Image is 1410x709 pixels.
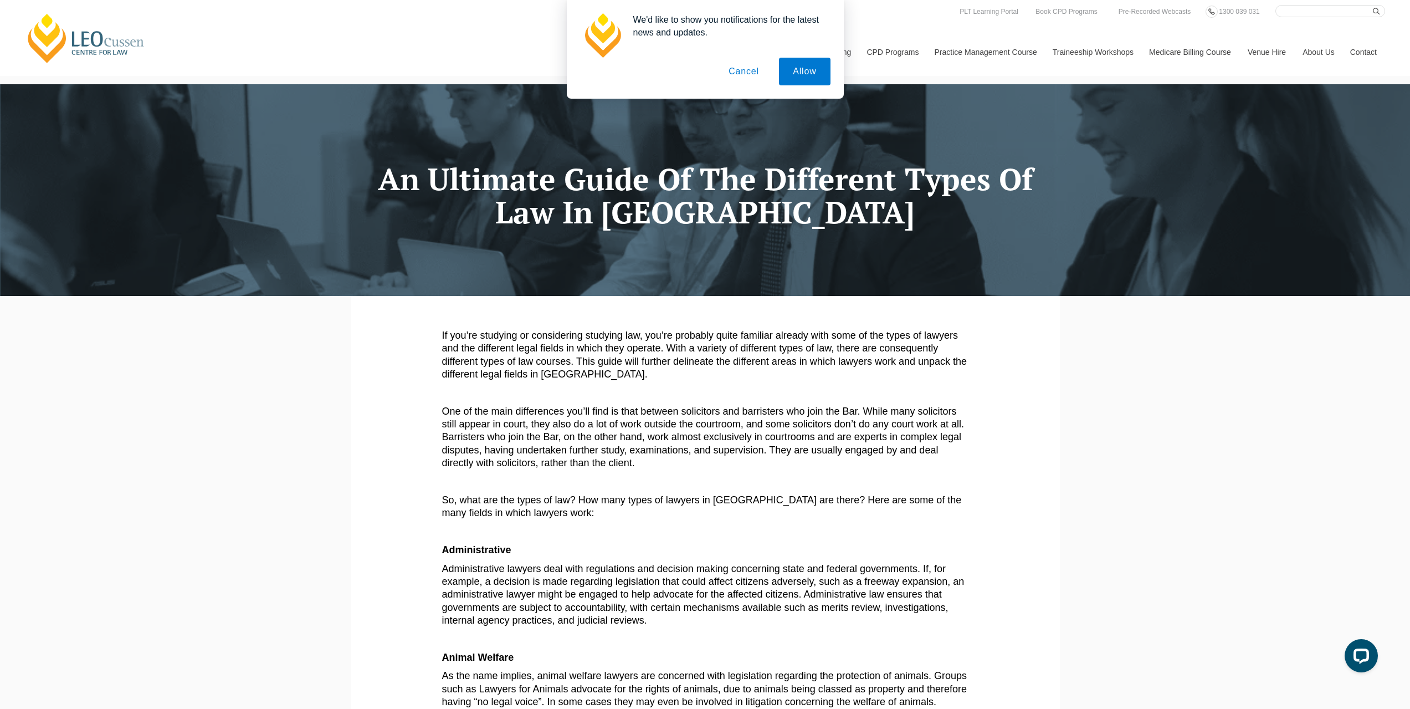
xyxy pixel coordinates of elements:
[442,563,965,626] span: Administrative lawyers deal with regulations and decision making concerning state and federal gov...
[580,13,624,58] img: notification icon
[442,670,967,707] span: As the name implies, animal welfare lawyers are concerned with legislation regarding the protecti...
[359,162,1052,229] h1: An Ultimate Guide Of The Different Types Of Law In [GEOGRAPHIC_DATA]
[715,58,773,85] button: Cancel
[442,406,967,469] span: One of the main differences you’ll find is that between solicitors and barristers who join the Ba...
[779,58,830,85] button: Allow
[442,330,967,380] span: If you’re studying or considering studying law, you’re probably quite familiar already with some ...
[624,13,830,39] div: We'd like to show you notifications for the latest news and updates.
[442,544,511,555] b: Administrative
[442,652,514,663] b: Animal Welfare
[1336,635,1382,681] iframe: LiveChat chat widget
[442,494,962,518] span: So, what are the types of law? How many types of lawyers in [GEOGRAPHIC_DATA] are there? Here are...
